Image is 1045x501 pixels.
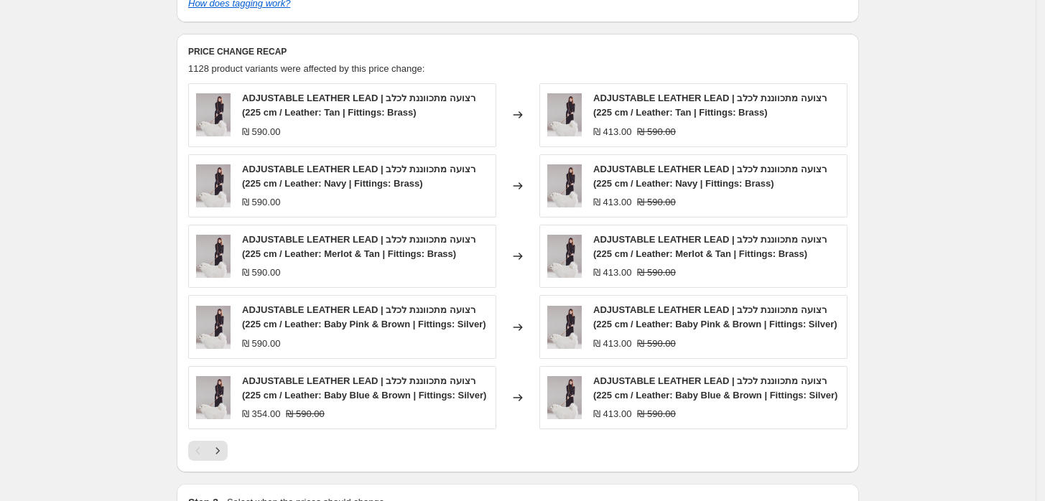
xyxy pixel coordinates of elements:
div: ₪ 413.00 [593,407,631,421]
img: Snapinsta.app_40705492_135524100731920_1854335244531613326_n_1080copy4_5_80x.jpg [196,93,231,136]
div: ₪ 413.00 [593,337,631,351]
div: ₪ 590.00 [242,266,280,280]
strike: ₪ 590.00 [286,407,324,421]
strike: ₪ 590.00 [637,195,675,210]
div: ₪ 590.00 [242,125,280,139]
span: ADJUSTABLE LEATHER LEAD | רצועה מתכווננת לכלב (225 cm / Leather: Baby Pink & Brown | Fittings: Si... [593,304,837,329]
span: ADJUSTABLE LEATHER LEAD | רצועה מתכווננת לכלב (225 cm / Leather: Tan | Fittings: Brass) [242,93,475,118]
strike: ₪ 590.00 [637,407,675,421]
span: ADJUSTABLE LEATHER LEAD | רצועה מתכווננת לכלב (225 cm / Leather: Merlot & Tan | Fittings: Brass) [242,234,475,259]
div: ₪ 413.00 [593,266,631,280]
img: Snapinsta.app_40705492_135524100731920_1854335244531613326_n_1080copy4_5_80x.jpg [547,376,582,419]
img: Snapinsta.app_40705492_135524100731920_1854335244531613326_n_1080copy4_5_80x.jpg [547,235,582,278]
div: ₪ 413.00 [593,195,631,210]
img: Snapinsta.app_40705492_135524100731920_1854335244531613326_n_1080copy4_5_80x.jpg [547,93,582,136]
h6: PRICE CHANGE RECAP [188,46,847,57]
strike: ₪ 590.00 [637,266,675,280]
div: ₪ 590.00 [242,195,280,210]
div: ₪ 590.00 [242,337,280,351]
span: ADJUSTABLE LEATHER LEAD | רצועה מתכווננת לכלב (225 cm / Leather: Baby Blue & Brown | Fittings: Si... [593,375,837,401]
img: Snapinsta.app_40705492_135524100731920_1854335244531613326_n_1080copy4_5_80x.jpg [196,376,231,419]
span: ADJUSTABLE LEATHER LEAD | רצועה מתכווננת לכלב (225 cm / Leather: Baby Blue & Brown | Fittings: Si... [242,375,486,401]
div: ₪ 413.00 [593,125,631,139]
span: ADJUSTABLE LEATHER LEAD | רצועה מתכווננת לכלב (225 cm / Leather: Baby Pink & Brown | Fittings: Si... [242,304,486,329]
strike: ₪ 590.00 [637,337,675,351]
nav: Pagination [188,441,228,461]
span: 1128 product variants were affected by this price change: [188,63,424,74]
img: Snapinsta.app_40705492_135524100731920_1854335244531613326_n_1080copy4_5_80x.jpg [547,306,582,349]
span: ADJUSTABLE LEATHER LEAD | רצועה מתכווננת לכלב (225 cm / Leather: Merlot & Tan | Fittings: Brass) [593,234,827,259]
img: Snapinsta.app_40705492_135524100731920_1854335244531613326_n_1080copy4_5_80x.jpg [196,306,231,349]
div: ₪ 354.00 [242,407,280,421]
img: Snapinsta.app_40705492_135524100731920_1854335244531613326_n_1080copy4_5_80x.jpg [196,164,231,207]
span: ADJUSTABLE LEATHER LEAD | רצועה מתכווננת לכלב (225 cm / Leather: Navy | Fittings: Brass) [242,164,475,189]
span: ADJUSTABLE LEATHER LEAD | רצועה מתכווננת לכלב (225 cm / Leather: Navy | Fittings: Brass) [593,164,827,189]
img: Snapinsta.app_40705492_135524100731920_1854335244531613326_n_1080copy4_5_80x.jpg [196,235,231,278]
img: Snapinsta.app_40705492_135524100731920_1854335244531613326_n_1080copy4_5_80x.jpg [547,164,582,207]
span: ADJUSTABLE LEATHER LEAD | רצועה מתכווננת לכלב (225 cm / Leather: Tan | Fittings: Brass) [593,93,827,118]
button: Next [208,441,228,461]
strike: ₪ 590.00 [637,125,675,139]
